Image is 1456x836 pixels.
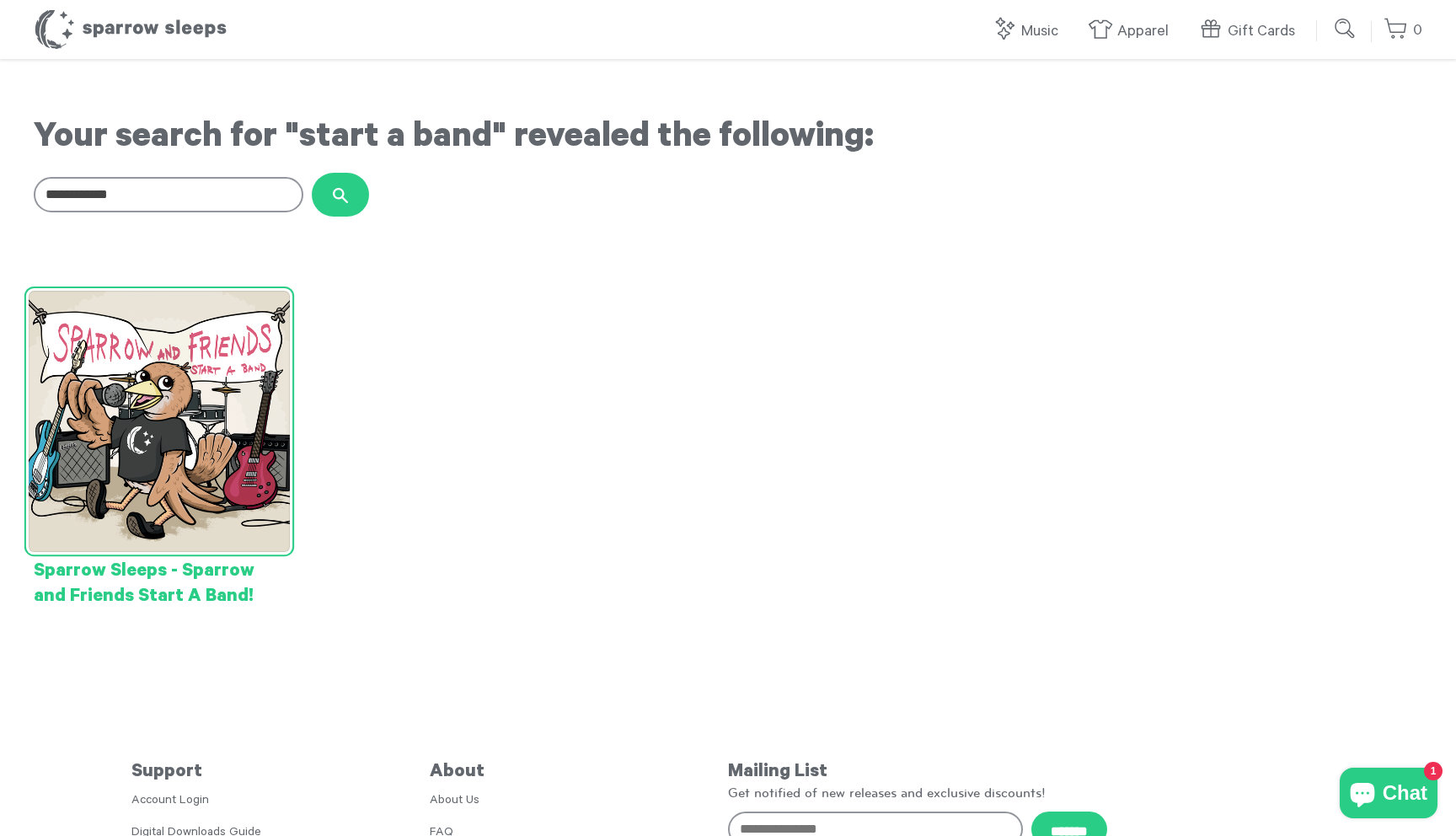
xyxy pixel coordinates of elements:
[131,795,209,808] a: Account Login
[430,795,479,808] a: About Us
[1335,768,1443,823] inbox-online-store-chat: Shopify online store chat
[34,301,285,611] a: Sparrow Sleeps - Sparrow and Friends Start A Band!
[1384,13,1422,49] a: 0
[1088,13,1177,50] a: Apparel
[1329,12,1362,46] input: Submit
[430,762,728,784] h5: About
[34,119,1422,161] h1: Your search for "start a band" revealed the following:
[1198,13,1303,50] a: Gift Cards
[131,762,430,784] h5: Support
[728,762,1325,784] h5: Mailing List
[34,8,227,51] h1: Sparrow Sleeps
[29,291,289,551] img: SparrowAndFriends-StartABand-Cover_grande.png
[34,551,285,610] div: Sparrow Sleeps - Sparrow and Friends Start A Band!
[728,784,1325,802] p: Get notified of new releases and exclusive discounts!
[992,13,1067,50] a: Music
